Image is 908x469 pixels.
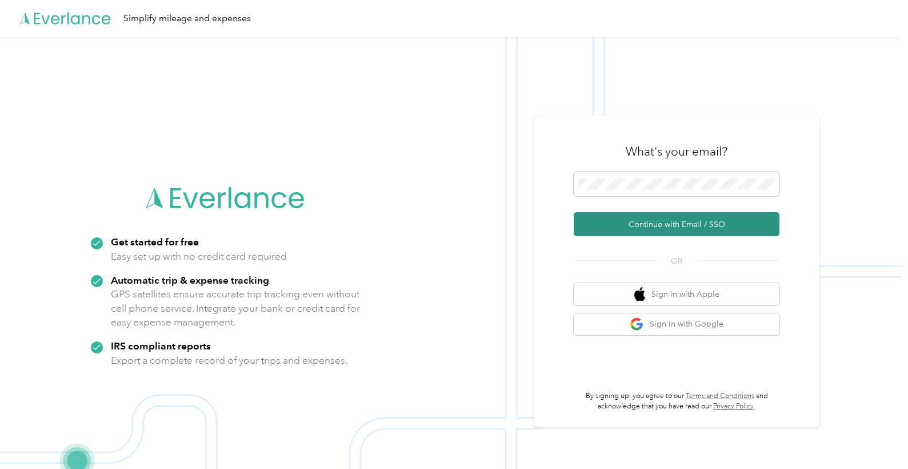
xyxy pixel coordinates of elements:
p: By signing up, you agree to our and acknowledge that you have read our . [574,391,779,411]
a: Terms and Conditions [686,392,754,400]
strong: Get started for free [111,236,199,248]
p: GPS satellites ensure accurate trip tracking even without cell phone service. Integrate your bank... [111,287,361,329]
p: Export a complete record of your trips and expenses. [111,353,347,368]
button: apple logoSign in with Apple [574,283,779,305]
span: OR [657,255,697,267]
button: google logoSign in with Google [574,313,779,336]
a: Privacy Policy [713,402,754,411]
h3: What's your email? [626,144,727,160]
strong: Automatic trip & expense tracking [111,274,269,286]
img: google logo [630,317,644,332]
strong: IRS compliant reports [111,340,211,352]
button: Continue with Email / SSO [574,212,779,236]
p: Easy set up with no credit card required [111,249,287,264]
img: apple logo [634,287,646,301]
div: Simplify mileage and expenses [123,11,251,26]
